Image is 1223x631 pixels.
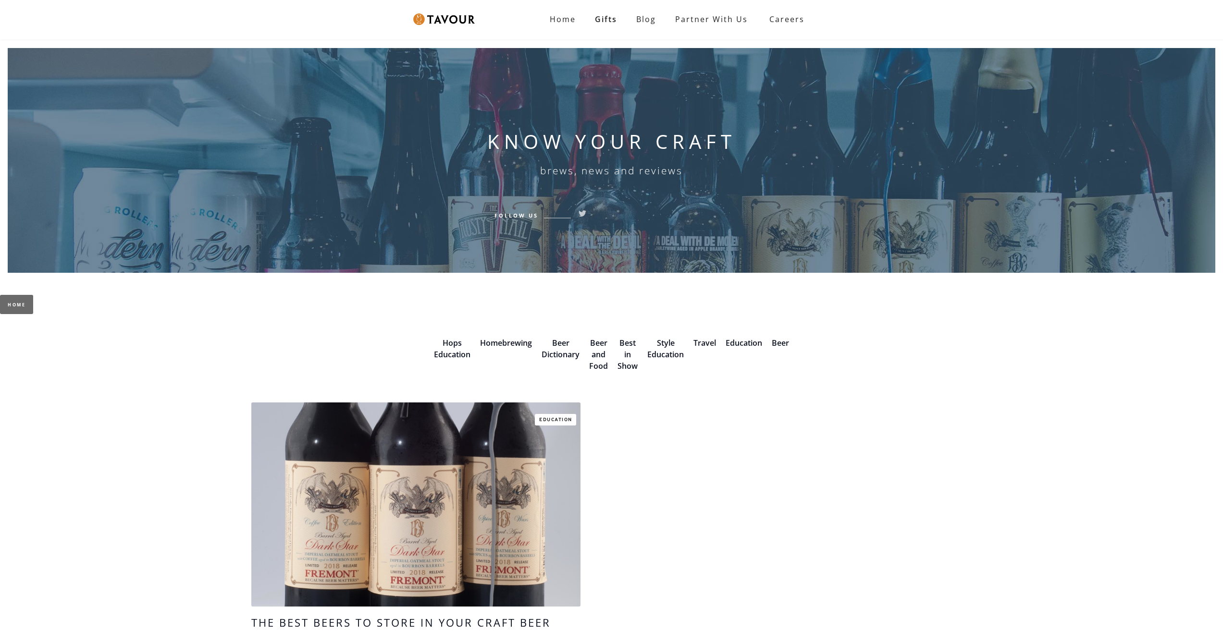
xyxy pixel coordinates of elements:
[618,338,638,371] a: Best in Show
[487,130,736,153] h1: KNOW YOUR CRAFT
[550,14,576,24] strong: Home
[769,10,804,29] strong: Careers
[585,10,627,29] a: Gifts
[540,10,585,29] a: Home
[540,165,683,176] h6: brews, news and reviews
[494,211,538,219] h6: Follow Us
[666,10,757,29] a: Partner with Us
[434,338,470,360] a: Hops Education
[480,338,532,348] a: Homebrewing
[726,338,762,348] a: Education
[647,338,684,360] a: Style Education
[535,414,576,425] a: Education
[757,6,812,33] a: Careers
[542,338,580,360] a: Beer Dictionary
[589,338,608,371] a: Beer and Food
[627,10,666,29] a: Blog
[772,338,789,348] a: Beer
[693,338,716,348] a: Travel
